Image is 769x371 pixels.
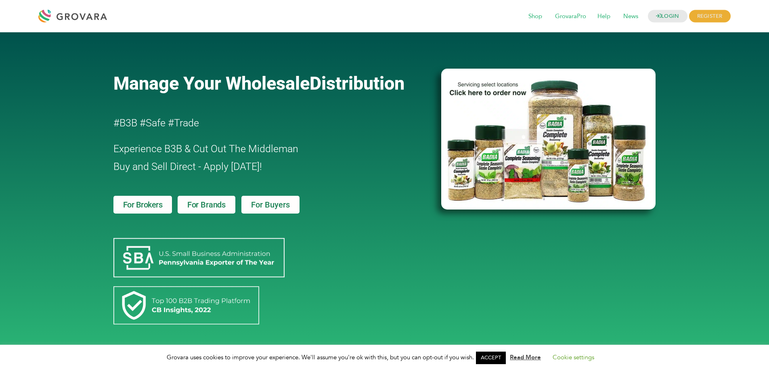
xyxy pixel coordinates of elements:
[113,196,172,214] a: For Brokers
[113,73,310,94] span: Manage Your Wholesale
[523,9,548,24] span: Shop
[592,12,616,21] a: Help
[510,353,541,361] a: Read More
[592,9,616,24] span: Help
[241,196,300,214] a: For Buyers
[113,73,428,94] a: Manage Your WholesaleDistribution
[113,161,262,172] span: Buy and Sell Direct - Apply [DATE]!
[618,9,644,24] span: News
[178,196,235,214] a: For Brands
[648,10,687,23] a: LOGIN
[251,201,290,209] span: For Buyers
[476,352,506,364] a: ACCEPT
[167,353,602,361] span: Grovara uses cookies to improve your experience. We'll assume you're ok with this, but you can op...
[113,143,298,155] span: Experience B3B & Cut Out The Middleman
[310,73,404,94] span: Distribution
[618,12,644,21] a: News
[187,201,226,209] span: For Brands
[523,12,548,21] a: Shop
[113,114,395,132] h2: #B3B #Safe #Trade
[549,12,592,21] a: GrovaraPro
[123,201,163,209] span: For Brokers
[549,9,592,24] span: GrovaraPro
[689,10,731,23] span: REGISTER
[553,353,594,361] a: Cookie settings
